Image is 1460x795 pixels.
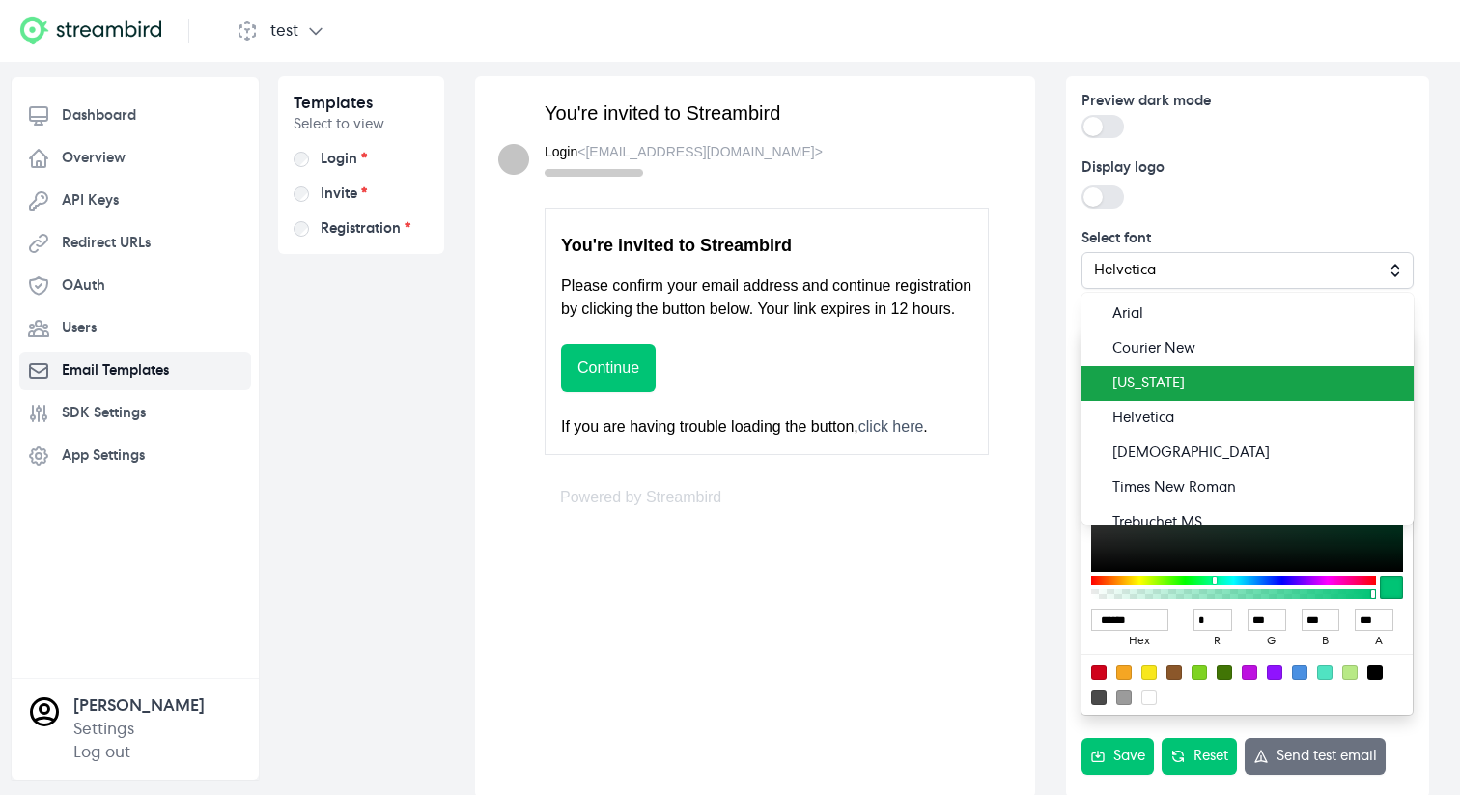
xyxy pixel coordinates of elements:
[1193,631,1242,654] label: r
[561,232,972,259] div: You're invited to Streambird
[73,745,130,760] a: Log out
[1090,747,1145,766] div: Save
[1091,665,1107,680] div: #D0021B
[1094,261,1374,280] span: Helvetica
[62,191,119,211] span: API Keys
[19,267,251,305] a: OAuth
[19,182,251,220] a: API Keys
[19,97,251,506] nav: Sidebar
[1141,690,1157,705] div: #FFFFFF
[236,19,325,43] button: test
[1267,665,1282,680] div: #9013FE
[1245,738,1386,775] button: Send test email
[1166,665,1182,680] div: #8B572A
[1112,339,1398,358] span: Courier New
[545,470,1020,525] div: Powered by Streambird
[278,76,444,254] nav: Sidebar
[1162,738,1237,775] button: Reset
[321,185,367,204] label: Invite
[1081,229,1414,248] label: Select font
[1248,631,1296,654] label: g
[1081,158,1414,178] label: Display logo
[1116,665,1132,680] div: #F5A623
[1116,690,1132,705] div: #9B9B9B
[1112,374,1398,393] span: [US_STATE]
[19,224,251,263] a: Redirect URLs
[561,344,656,392] button: Continue
[858,418,924,435] a: click here
[321,219,410,239] label: Registration
[19,394,251,433] a: SDK Settings
[62,446,145,466] span: App Settings
[1217,665,1232,680] div: #417505
[1317,665,1333,680] div: #50E3C2
[294,96,373,111] label: Templates
[73,695,205,718] p: [PERSON_NAME]
[1292,665,1307,680] div: #4A90E2
[1192,665,1207,680] div: #7ED321
[1355,631,1403,654] label: a
[1302,631,1350,654] label: b
[1342,665,1358,680] div: #B8E986
[1112,409,1398,428] span: Helvetica
[62,149,126,168] span: Overview
[270,19,298,43] h1: test
[561,274,972,321] div: Please confirm your email address and continue registration by clicking the button below. Your li...
[73,722,134,737] a: Settings
[62,361,169,381] span: Email Templates
[1112,304,1398,324] span: Arial
[1253,747,1377,766] div: Send test email
[577,144,823,159] span: < [EMAIL_ADDRESS][DOMAIN_NAME] >
[1141,665,1157,680] div: #F8E71C
[294,115,429,134] p: Select to view
[62,319,97,338] span: Users
[1367,665,1383,680] div: #000000
[19,352,251,390] a: Email Templates
[545,99,1020,127] div: You're invited to Streambird
[62,106,136,126] span: Dashboard
[1242,665,1257,680] div: #BD10E0
[15,15,165,46] img: Streambird
[1112,478,1398,497] span: Times New Roman
[62,276,105,296] span: OAuth
[1081,92,1414,111] label: Preview dark mode
[1091,631,1188,654] label: hex
[1112,443,1398,463] span: [DEMOGRAPHIC_DATA]
[19,139,251,178] a: Overview
[545,142,823,161] div: Login
[1091,690,1107,705] div: #4A4A4A
[1170,747,1228,766] div: Reset
[321,150,367,169] label: Login
[62,234,151,253] span: Redirect URLs
[561,415,972,439] div: If you are having trouble loading the button, .
[19,97,251,135] a: Dashboard
[19,437,251,475] a: App Settings
[1081,252,1414,289] button: Helvetica
[62,404,146,423] span: SDK Settings
[19,309,251,348] a: Users
[1112,513,1398,532] span: Trebuchet MS
[1081,738,1154,775] button: Save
